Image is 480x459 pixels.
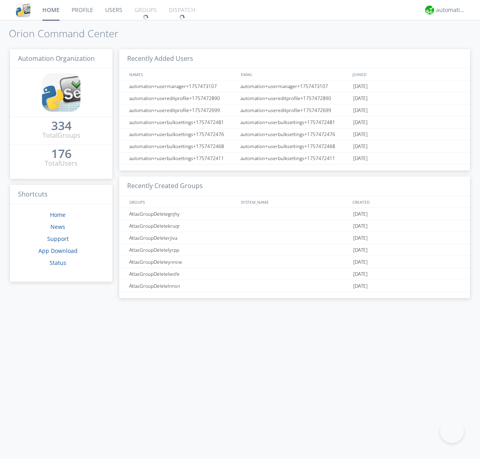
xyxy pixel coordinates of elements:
[353,220,368,232] span: [DATE]
[238,92,351,104] div: automation+usereditprofile+1757472890
[350,68,462,80] div: JOINED
[238,140,351,152] div: automation+userbulksettings+1757472468
[127,244,238,256] div: AtlasGroupDeletelyrpp
[127,196,237,208] div: GROUPS
[119,140,470,152] a: automation+userbulksettings+1757472468automation+userbulksettings+1757472468[DATE]
[119,92,470,104] a: automation+usereditprofile+1757472890automation+usereditprofile+1757472890[DATE]
[119,128,470,140] a: automation+userbulksettings+1757472476automation+userbulksettings+1757472476[DATE]
[119,280,470,292] a: AtlasGroupDeletelnnsn[DATE]
[127,256,238,268] div: AtlasGroupDeleteynncw
[127,80,238,92] div: automation+usermanager+1757473107
[238,116,351,128] div: automation+userbulksettings+1757472481
[353,152,368,164] span: [DATE]
[239,68,350,80] div: EMAIL
[127,152,238,164] div: automation+userbulksettings+1757472411
[119,220,470,232] a: AtlasGroupDeletekruqr[DATE]
[50,259,66,267] a: Status
[353,140,368,152] span: [DATE]
[119,176,470,196] h3: Recently Created Groups
[119,268,470,280] a: AtlasGroupDeletelwsfe[DATE]
[16,3,30,17] img: cddb5a64eb264b2086981ab96f4c1ba7
[353,116,368,128] span: [DATE]
[353,268,368,280] span: [DATE]
[238,80,351,92] div: automation+usermanager+1757473107
[119,232,470,244] a: AtlasGroupDeleterjiva[DATE]
[353,256,368,268] span: [DATE]
[353,128,368,140] span: [DATE]
[353,80,368,92] span: [DATE]
[127,140,238,152] div: automation+userbulksettings+1757472468
[238,152,351,164] div: automation+userbulksettings+1757472411
[127,280,238,292] div: AtlasGroupDeletelnnsn
[51,122,72,131] a: 334
[51,122,72,130] div: 334
[127,104,238,116] div: automation+usereditprofile+1757472699
[42,73,80,112] img: cddb5a64eb264b2086981ab96f4c1ba7
[10,185,112,204] h3: Shortcuts
[238,104,351,116] div: automation+usereditprofile+1757472699
[239,196,350,208] div: SYSTEM_NAME
[119,49,470,69] h3: Recently Added Users
[353,92,368,104] span: [DATE]
[119,244,470,256] a: AtlasGroupDeletelyrpp[DATE]
[127,208,238,220] div: AtlasGroupDeletegnjhy
[127,220,238,232] div: AtlasGroupDeletekruqr
[436,6,466,14] div: automation+atlas
[50,223,65,231] a: News
[353,232,368,244] span: [DATE]
[119,256,470,268] a: AtlasGroupDeleteynncw[DATE]
[350,196,462,208] div: CREATED
[179,14,185,20] img: spin.svg
[45,159,78,168] div: Total Users
[127,92,238,104] div: automation+usereditprofile+1757472890
[127,268,238,280] div: AtlasGroupDeletelwsfe
[119,208,470,220] a: AtlasGroupDeletegnjhy[DATE]
[127,116,238,128] div: automation+userbulksettings+1757472481
[127,68,237,80] div: NAMES
[353,208,368,220] span: [DATE]
[353,104,368,116] span: [DATE]
[18,54,95,63] span: Automation Organization
[440,419,464,443] iframe: Toggle Customer Support
[238,128,351,140] div: automation+userbulksettings+1757472476
[425,6,434,14] img: d2d01cd9b4174d08988066c6d424eccd
[127,128,238,140] div: automation+userbulksettings+1757472476
[119,104,470,116] a: automation+usereditprofile+1757472699automation+usereditprofile+1757472699[DATE]
[38,247,78,255] a: App Download
[119,80,470,92] a: automation+usermanager+1757473107automation+usermanager+1757473107[DATE]
[143,14,148,20] img: spin.svg
[353,280,368,292] span: [DATE]
[127,232,238,244] div: AtlasGroupDeleterjiva
[119,116,470,128] a: automation+userbulksettings+1757472481automation+userbulksettings+1757472481[DATE]
[51,150,72,159] a: 176
[42,131,80,140] div: Total Groups
[47,235,69,243] a: Support
[50,211,66,218] a: Home
[51,150,72,158] div: 176
[353,244,368,256] span: [DATE]
[119,152,470,164] a: automation+userbulksettings+1757472411automation+userbulksettings+1757472411[DATE]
